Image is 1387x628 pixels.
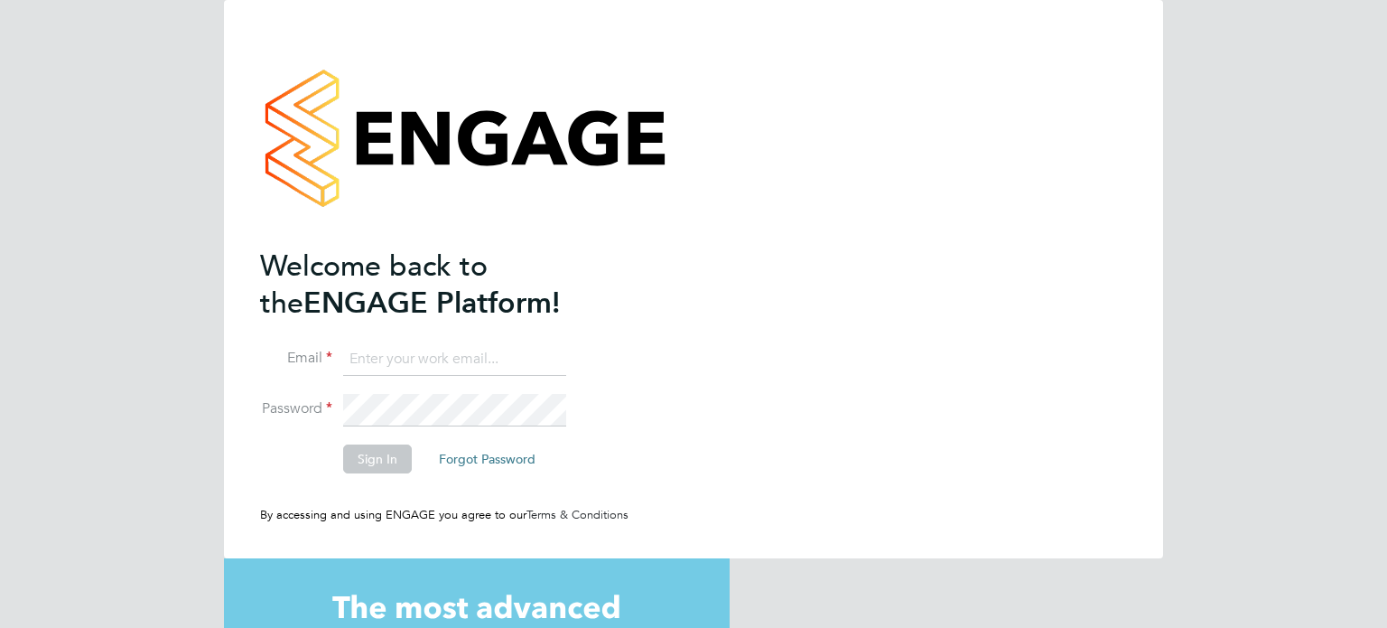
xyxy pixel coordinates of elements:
[260,507,628,522] span: By accessing and using ENGAGE you agree to our
[260,248,488,321] span: Welcome back to the
[260,248,612,322] h2: ENGAGE Platform!
[260,349,332,368] label: Email
[343,445,412,473] button: Sign In
[526,507,628,522] a: Terms & Conditions
[424,445,550,473] button: Forgot Password
[260,399,332,418] label: Password
[343,343,566,376] input: Enter your work email...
